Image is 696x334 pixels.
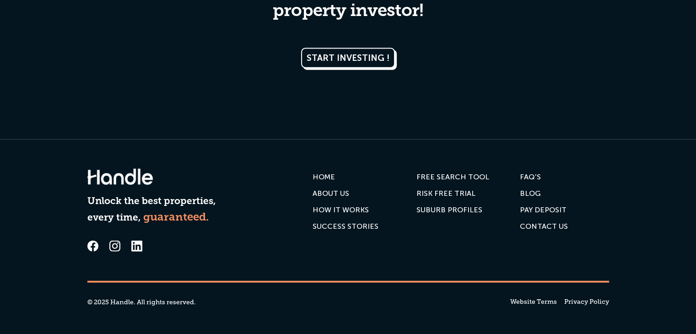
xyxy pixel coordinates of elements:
div: FREE SEARCH TOOL [416,172,489,182]
div: SUBURB PROFILES [416,205,482,215]
div: HOW IT WORKS [313,205,369,215]
div: PAY DEPOSIT [520,205,567,215]
div: Contact us [520,222,568,231]
div: RISK FREE TRIAL [416,189,475,198]
a: RISK FREE TRIAL [416,185,475,202]
a: FAQ'S [520,169,541,185]
a: ABOUT US [313,185,349,202]
a: SUBURB PROFILES [416,202,482,218]
a: SUCCESS STORIES [313,218,378,235]
a: PAY DEPOSIT [520,202,567,218]
div: ABOUT US [313,189,349,198]
strong: Unlock the best properties, every time, [87,197,216,223]
div: Blog [520,189,541,198]
div: HOME [313,172,335,182]
a: Website Terms [510,297,557,307]
div: © 2025 Handle. All rights reserved. [87,297,196,307]
a: HOW IT WORKS [313,202,369,218]
a: Contact us [520,218,568,235]
a: Privacy Policy [564,297,609,307]
a: HOME [313,169,335,185]
a: START INVESTING ! [301,48,395,68]
a: FREE SEARCH TOOL [416,169,489,185]
strong: guaranteed. [143,212,209,223]
div: SUCCESS STORIES [313,222,378,231]
a: Blog [520,185,541,202]
div: FAQ'S [520,172,541,182]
